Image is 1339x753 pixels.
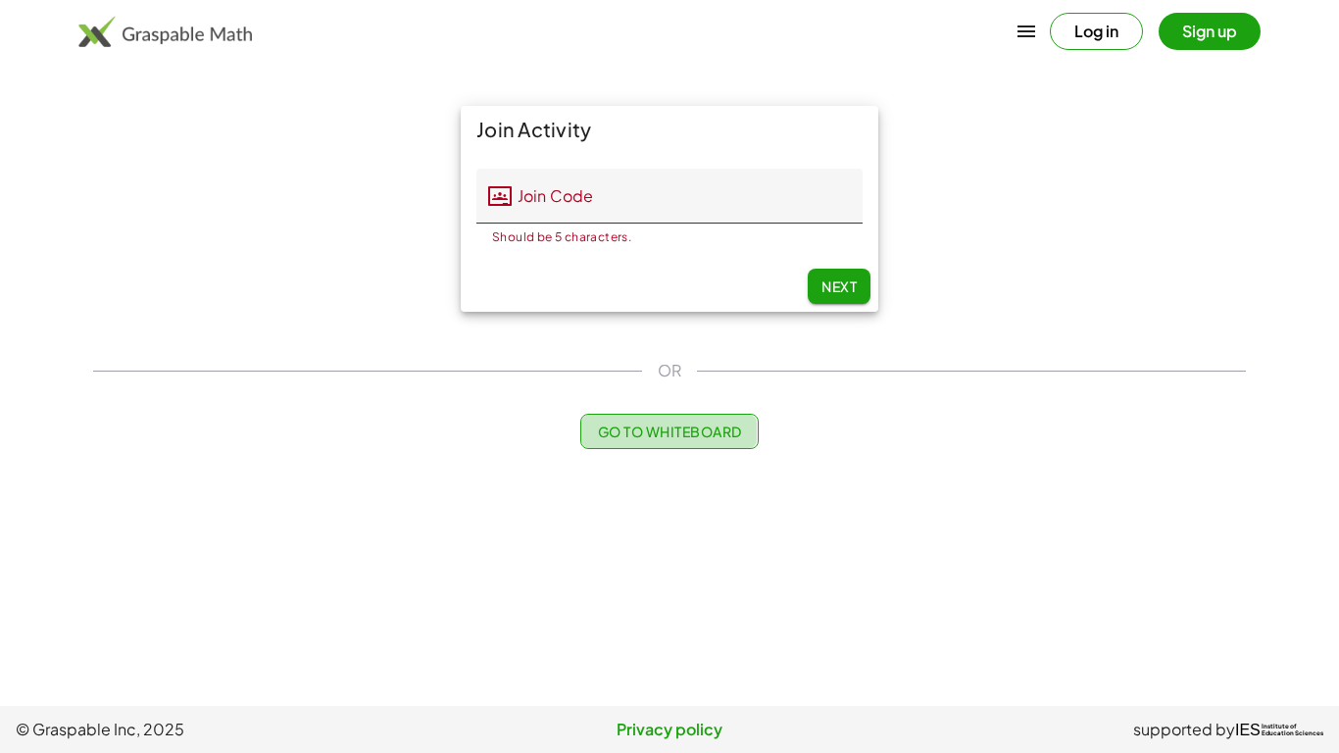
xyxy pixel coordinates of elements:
button: Sign up [1159,13,1261,50]
span: OR [658,359,681,382]
a: Privacy policy [452,718,888,741]
button: Next [808,269,870,304]
button: Log in [1050,13,1143,50]
span: IES [1235,721,1261,739]
span: © Graspable Inc, 2025 [16,718,452,741]
div: Join Activity [461,106,878,153]
span: Institute of Education Sciences [1262,724,1323,737]
button: Go to Whiteboard [580,414,758,449]
div: Should be 5 characters. [492,231,820,243]
span: Next [821,277,857,295]
span: Go to Whiteboard [597,423,741,440]
span: supported by [1133,718,1235,741]
a: IESInstitute ofEducation Sciences [1235,718,1323,741]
